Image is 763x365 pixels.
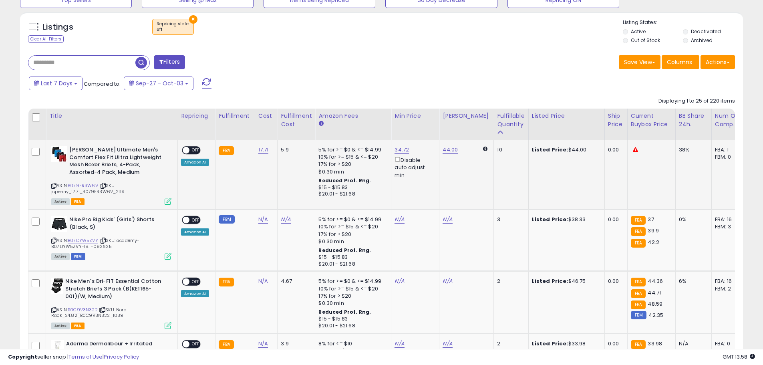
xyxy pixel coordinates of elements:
span: Compared to: [84,80,121,88]
p: Listing States: [623,19,743,26]
div: $0.30 min [318,238,385,245]
b: Listed Price: [532,216,568,223]
span: Last 7 Days [41,79,72,87]
div: $0.30 min [318,300,385,307]
div: $38.33 [532,216,598,223]
div: Disable auto adjust min [395,155,433,179]
div: $15 - $15.83 [318,316,385,323]
div: FBA: 1 [715,146,741,153]
a: 17.71 [258,146,269,154]
span: FBM [71,253,85,260]
span: Columns [667,58,692,66]
div: ASIN: [51,146,171,204]
b: Aderma Dermalibour + Irritated Skin Repair Cream 100 Ml NEW FORMULA 2015 [66,340,163,365]
div: BB Share 24h. [679,112,708,129]
div: 10% for >= $15 & <= $20 [318,153,385,161]
div: Amazon Fees [318,112,388,120]
div: 5% for >= $0 & <= $14.99 [318,146,385,153]
div: 0.00 [608,340,621,347]
span: | SKU: Nord Rack_24.82_B0C9V3N322_1039 [51,307,127,319]
a: N/A [443,340,452,348]
a: B0C9V3N322 [68,307,98,313]
div: $44.00 [532,146,598,153]
img: 41OVJqBpCcL._SL40_.jpg [51,278,63,294]
div: 0% [679,216,705,223]
div: 10% for >= $15 & <= $20 [318,223,385,230]
img: 411uoBBdqJL._SL40_.jpg [51,216,67,232]
b: Reduced Prof. Rng. [318,247,371,254]
div: Amazon AI [181,228,209,236]
a: B07DYW5ZVY [68,237,98,244]
a: N/A [443,277,452,285]
div: 10% for >= $15 & <= $20 [318,285,385,292]
div: N/A [679,340,705,347]
span: 2025-10-11 13:58 GMT [723,353,755,361]
div: ASIN: [51,216,171,259]
span: OFF [189,341,202,348]
b: Listed Price: [532,277,568,285]
span: OFF [189,278,202,285]
div: 5.9 [281,146,309,153]
span: 48.59 [648,300,662,308]
b: [PERSON_NAME] Ultimate Men's Comfort Flex Fit Ultra Lightweight Mesh Boxer Briefs, 4-Pack, Assort... [69,146,167,178]
span: All listings currently available for purchase on Amazon [51,323,70,329]
div: 0.00 [608,216,621,223]
a: B079FR3W6V [68,182,98,189]
a: 34.72 [395,146,409,154]
strong: Copyright [8,353,37,361]
div: 4.67 [281,278,309,285]
div: Current Buybox Price [631,112,672,129]
div: Amazon AI [181,159,209,166]
div: FBA: 16 [715,278,741,285]
b: Nike Men`s Dri-FIT Essential Cotton Stretch Briefs 3 Pack (B(KE1165-001)/W, Medium) [65,278,163,302]
small: FBA [219,278,234,286]
span: Sep-27 - Oct-03 [136,79,183,87]
b: Nike Pro Big Kids' (Girls') Shorts (Black, S) [69,216,167,233]
div: off [157,27,189,32]
div: $46.75 [532,278,598,285]
div: 2 [497,278,522,285]
div: 17% for > $20 [318,231,385,238]
button: Sep-27 - Oct-03 [124,77,193,90]
span: All listings currently available for purchase on Amazon [51,198,70,205]
a: N/A [395,277,404,285]
img: 31yKEuZ1hDS._SL40_.jpg [51,340,64,356]
a: 44.00 [443,146,458,154]
div: Cost [258,112,274,120]
div: ASIN: [51,278,171,328]
span: 42.35 [648,311,663,319]
div: Displaying 1 to 25 of 220 items [658,97,735,105]
div: $20.01 - $21.68 [318,323,385,329]
small: FBA [219,340,234,349]
small: FBA [631,216,646,225]
label: Deactivated [691,28,721,35]
span: 44.71 [648,289,661,296]
div: Title [49,112,174,120]
img: 41PNGBx68bL._SL40_.jpg [51,146,67,162]
button: × [189,15,197,24]
small: FBM [631,311,646,319]
span: Repricing state : [157,21,189,33]
a: Terms of Use [68,353,103,361]
div: FBA: 0 [715,340,741,347]
small: FBA [631,278,646,286]
div: $15 - $15.83 [318,254,385,261]
div: Min Price [395,112,436,120]
div: 5% for >= $0 & <= $14.99 [318,278,385,285]
small: FBA [631,300,646,309]
a: N/A [281,216,290,224]
div: $20.01 - $21.68 [318,191,385,198]
div: Fulfillment Cost [281,112,312,129]
div: 10 [497,146,522,153]
b: Listed Price: [532,340,568,347]
span: FBA [71,323,85,329]
div: 0.00 [608,278,621,285]
div: FBM: 2 [715,285,741,292]
div: Num of Comp. [715,112,744,129]
div: FBA: 16 [715,216,741,223]
span: 33.98 [648,340,662,347]
div: Amazon AI [181,290,209,297]
a: N/A [258,216,268,224]
div: $0.30 min [318,168,385,175]
div: 5% for >= $0 & <= $14.99 [318,216,385,223]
